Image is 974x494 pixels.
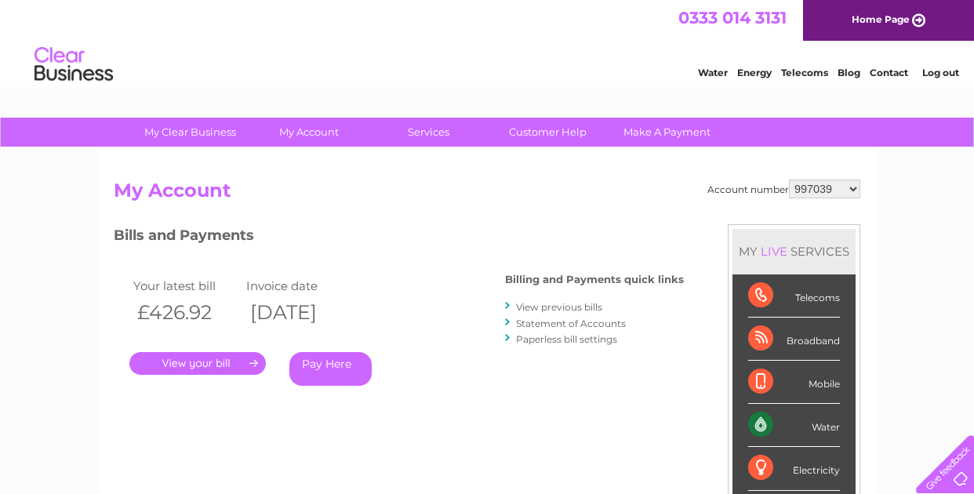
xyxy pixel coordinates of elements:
div: LIVE [758,244,790,259]
div: MY SERVICES [732,229,856,274]
td: Invoice date [242,275,355,296]
a: View previous bills [516,301,602,313]
a: Make A Payment [602,118,732,147]
a: Water [698,67,728,78]
a: 0333 014 3131 [678,8,787,27]
div: Mobile [748,361,840,404]
div: Broadband [748,318,840,361]
th: [DATE] [242,296,355,329]
td: Your latest bill [129,275,242,296]
a: My Clear Business [125,118,255,147]
a: Pay Here [289,352,372,386]
a: Customer Help [483,118,612,147]
a: Energy [737,67,772,78]
div: Electricity [748,447,840,490]
h3: Bills and Payments [114,224,684,252]
a: Services [364,118,493,147]
a: . [129,352,266,375]
th: £426.92 [129,296,242,329]
div: Telecoms [748,274,840,318]
a: Telecoms [781,67,828,78]
a: Blog [838,67,860,78]
div: Water [748,404,840,447]
a: My Account [245,118,374,147]
a: Paperless bill settings [516,333,617,345]
a: Statement of Accounts [516,318,626,329]
h2: My Account [114,180,860,209]
a: Contact [870,67,908,78]
div: Clear Business is a trading name of Verastar Limited (registered in [GEOGRAPHIC_DATA] No. 3667643... [118,9,859,76]
img: logo.png [34,41,114,89]
a: Log out [922,67,959,78]
h4: Billing and Payments quick links [505,274,684,285]
div: Account number [707,180,860,198]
